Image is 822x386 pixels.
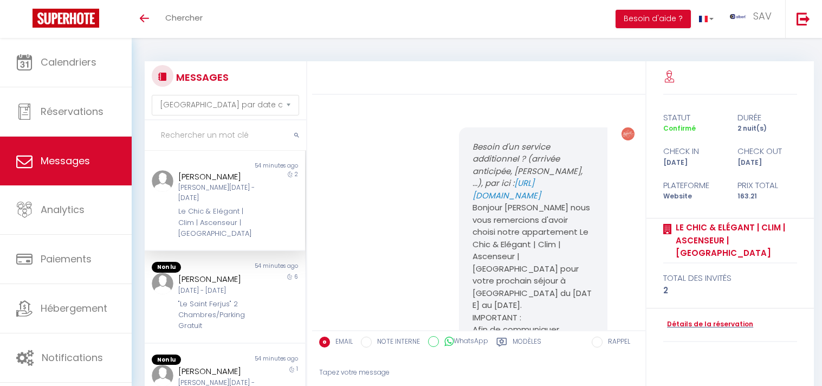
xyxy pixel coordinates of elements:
[294,273,298,281] span: 6
[730,124,805,134] div: 2 nuit(s)
[616,10,691,28] button: Besoin d'aide ?
[41,301,107,315] span: Hébergement
[730,158,805,168] div: [DATE]
[178,365,257,378] div: [PERSON_NAME]
[656,179,730,192] div: Plateforme
[730,191,805,202] div: 163.21
[173,65,229,89] h3: MESSAGES
[152,273,173,294] img: ...
[753,9,772,23] span: SAV
[41,154,90,168] span: Messages
[656,191,730,202] div: Website
[513,337,541,350] label: Modèles
[372,337,420,349] label: NOTE INTERNE
[145,120,306,151] input: Rechercher un mot clé
[656,158,730,168] div: [DATE]
[41,252,92,266] span: Paiements
[473,202,594,312] p: Bonjour [PERSON_NAME] nous vous remercions d'avoir choisi notre appartement Le Chic & Elégant | C...
[178,183,257,203] div: [PERSON_NAME][DATE] - [DATE]
[473,141,585,201] em: Besoin d'un service additionnel ? (arrivée anticipée, [PERSON_NAME], ...), par ici :
[178,299,257,332] div: "Le Saint Ferjus" 2 Chambres/Parking Gratuit
[152,170,173,192] img: ...
[730,179,805,192] div: Prix total
[473,177,541,201] a: [URL][DOMAIN_NAME]
[622,127,635,140] img: ...
[152,355,181,365] span: Non lu
[225,162,305,170] div: 54 minutes ago
[603,337,630,349] label: RAPPEL
[178,206,257,239] div: Le Chic & Elégant | Clim | Ascenseur | [GEOGRAPHIC_DATA]
[663,272,797,285] div: total des invités
[178,273,257,286] div: [PERSON_NAME]
[178,170,257,183] div: [PERSON_NAME]
[41,105,103,118] span: Réservations
[439,336,488,348] label: WhatsApp
[730,145,805,158] div: check out
[730,111,805,124] div: durée
[663,284,797,297] div: 2
[295,170,298,178] span: 2
[319,359,638,386] div: Tapez votre message
[330,337,353,349] label: EMAIL
[33,9,99,28] img: Super Booking
[178,286,257,296] div: [DATE] - [DATE]
[165,12,203,23] span: Chercher
[41,55,96,69] span: Calendriers
[656,145,730,158] div: check in
[473,312,594,324] p: IMPORTANT :
[42,351,103,364] span: Notifications
[656,111,730,124] div: statut
[663,124,696,133] span: Confirmé
[296,365,298,373] span: 1
[730,14,746,19] img: ...
[225,262,305,273] div: 54 minutes ago
[797,12,810,25] img: logout
[663,319,753,330] a: Détails de la réservation
[672,221,797,260] a: Le Chic & Elégant | Clim | Ascenseur | [GEOGRAPHIC_DATA]
[225,355,305,365] div: 54 minutes ago
[152,262,181,273] span: Non lu
[41,203,85,216] span: Analytics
